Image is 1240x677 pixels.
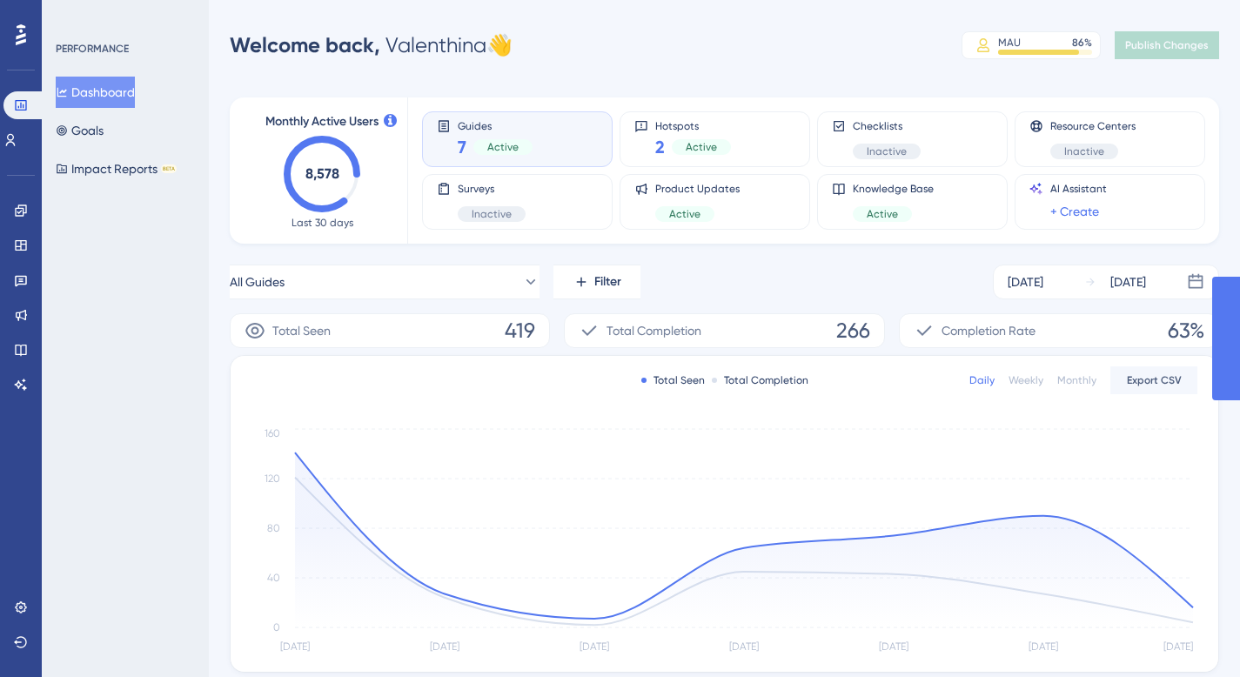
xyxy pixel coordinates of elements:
span: Product Updates [655,182,740,196]
div: Daily [969,373,995,387]
tspan: [DATE] [1029,640,1058,653]
button: Export CSV [1110,366,1197,394]
tspan: [DATE] [1163,640,1193,653]
button: Goals [56,115,104,146]
span: Active [686,140,717,154]
iframe: UserGuiding AI Assistant Launcher [1167,608,1219,660]
div: PERFORMANCE [56,42,129,56]
span: Active [487,140,519,154]
a: + Create [1050,201,1099,222]
div: Total Seen [641,373,705,387]
div: Valenthina 👋 [230,31,513,59]
span: 2 [655,135,665,159]
span: Publish Changes [1125,38,1209,52]
span: Export CSV [1127,373,1182,387]
div: [DATE] [1008,271,1043,292]
button: All Guides [230,265,540,299]
button: Filter [553,265,640,299]
span: Monthly Active Users [265,111,379,132]
span: Welcome back, [230,32,380,57]
tspan: [DATE] [729,640,759,653]
span: 63% [1168,317,1204,345]
span: 7 [458,135,466,159]
div: BETA [161,164,177,173]
div: 86 % [1072,36,1092,50]
span: Active [867,207,898,221]
span: Inactive [867,144,907,158]
button: Publish Changes [1115,31,1219,59]
span: AI Assistant [1050,182,1107,196]
tspan: [DATE] [430,640,459,653]
span: 419 [505,317,535,345]
span: Inactive [1064,144,1104,158]
span: Surveys [458,182,526,196]
tspan: 120 [265,473,280,485]
button: Impact ReportsBETA [56,153,177,184]
tspan: [DATE] [580,640,609,653]
span: Resource Centers [1050,119,1136,133]
span: Guides [458,119,533,131]
div: MAU [998,36,1021,50]
text: 8,578 [305,165,339,182]
span: Knowledge Base [853,182,934,196]
tspan: [DATE] [879,640,908,653]
div: Total Completion [712,373,808,387]
div: [DATE] [1110,271,1146,292]
span: Hotspots [655,119,731,131]
span: Filter [594,271,621,292]
button: Dashboard [56,77,135,108]
tspan: 40 [267,572,280,584]
span: Inactive [472,207,512,221]
span: Last 30 days [292,216,353,230]
tspan: 80 [267,522,280,534]
span: All Guides [230,271,285,292]
tspan: [DATE] [280,640,310,653]
div: Monthly [1057,373,1096,387]
span: Total Completion [607,320,701,341]
tspan: 0 [273,621,280,633]
span: Checklists [853,119,921,133]
tspan: 160 [265,427,280,439]
span: Completion Rate [942,320,1036,341]
span: Total Seen [272,320,331,341]
div: Weekly [1009,373,1043,387]
span: Active [669,207,700,221]
span: 266 [836,317,870,345]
